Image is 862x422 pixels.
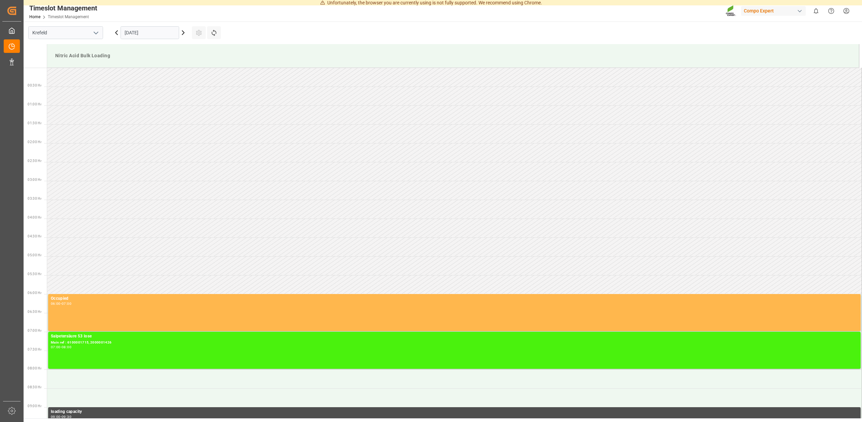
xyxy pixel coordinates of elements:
div: 07:00 [62,302,71,305]
span: 05:00 Hr [28,253,41,257]
div: - [61,346,62,349]
div: Compo Expert [741,6,806,16]
button: Help Center [824,3,839,19]
span: 02:00 Hr [28,140,41,144]
span: 00:30 Hr [28,84,41,87]
div: Salpetersäure 53 lose [51,333,858,340]
span: 01:30 Hr [28,121,41,125]
div: - [61,415,62,418]
div: loading capacity [51,409,858,415]
div: Main ref : 6100001715, 2000001426 [51,340,858,346]
span: 04:30 Hr [28,234,41,238]
div: 09:00 [51,415,61,418]
div: 06:00 [51,302,61,305]
span: 07:30 Hr [28,348,41,351]
div: 08:00 [62,346,71,349]
img: Screenshot%202023-09-29%20at%2010.02.21.png_1712312052.png [726,5,736,17]
span: 06:30 Hr [28,310,41,314]
span: 02:30 Hr [28,159,41,163]
span: 04:00 Hr [28,216,41,219]
input: Type to search/select [28,26,103,39]
span: 06:00 Hr [28,291,41,295]
span: 08:00 Hr [28,366,41,370]
div: Timeslot Management [29,3,97,13]
span: 09:00 Hr [28,404,41,408]
input: DD.MM.YYYY [121,26,179,39]
div: - [61,302,62,305]
div: 07:00 [51,346,61,349]
div: 09:30 [62,415,71,418]
button: Compo Expert [741,4,808,17]
span: 05:30 Hr [28,272,41,276]
span: 01:00 Hr [28,102,41,106]
span: 03:30 Hr [28,197,41,200]
button: open menu [91,28,101,38]
button: show 0 new notifications [808,3,824,19]
span: 03:00 Hr [28,178,41,182]
span: 07:00 Hr [28,329,41,332]
span: 08:30 Hr [28,385,41,389]
div: Nitric Acid Bulk Loading [53,50,854,62]
a: Home [29,14,40,19]
div: Occupied [51,295,858,302]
